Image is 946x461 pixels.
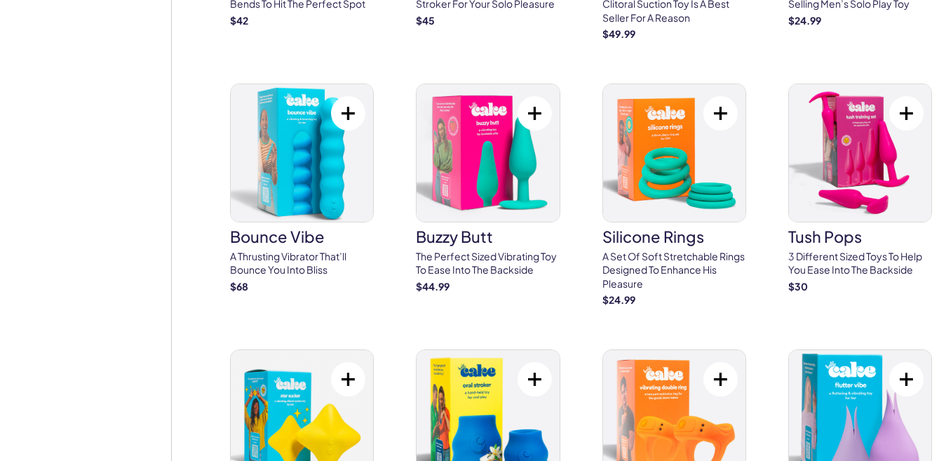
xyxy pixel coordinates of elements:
[788,280,808,293] strong: $ 30
[602,229,746,244] h3: silicone rings
[788,250,932,277] p: 3 different sized toys to help you ease into the backside
[230,229,374,244] h3: bounce vibe
[788,14,821,27] strong: $ 24.99
[602,83,746,307] a: silicone ringssilicone ringsA set of soft stretchable rings designed to enhance his pleasure$24.99
[602,250,746,291] p: A set of soft stretchable rings designed to enhance his pleasure
[416,280,450,293] strong: $ 44.99
[603,84,745,222] img: silicone rings
[416,14,435,27] strong: $ 45
[231,84,373,222] img: bounce vibe
[230,83,374,294] a: bounce vibebounce vibeA thrusting vibrator that’ll bounce you into bliss$68
[230,280,248,293] strong: $ 68
[416,250,560,277] p: The perfect sized vibrating toy to ease into the backside
[416,83,560,294] a: buzzy buttbuzzy buttThe perfect sized vibrating toy to ease into the backside$44.99
[230,250,374,277] p: A thrusting vibrator that’ll bounce you into bliss
[788,229,932,244] h3: tush pops
[602,27,635,40] strong: $ 49.99
[416,229,560,244] h3: buzzy butt
[417,84,559,222] img: buzzy butt
[230,14,248,27] strong: $ 42
[788,83,932,294] a: tush popstush pops3 different sized toys to help you ease into the backside$30
[602,293,635,306] strong: $ 24.99
[789,84,931,222] img: tush pops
